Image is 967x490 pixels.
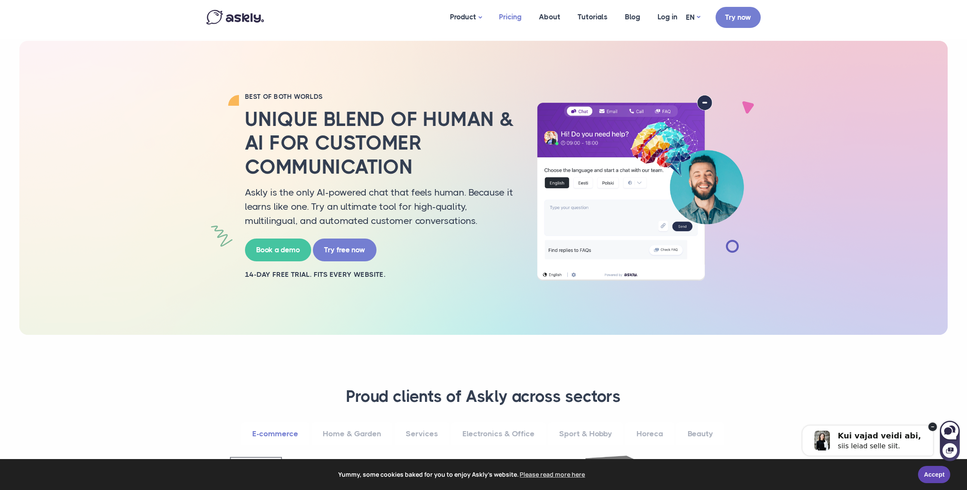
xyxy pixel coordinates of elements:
[230,457,282,476] img: Hilton
[716,7,761,28] a: Try now
[312,422,392,446] a: Home & Garden
[676,422,724,446] a: Beauty
[245,185,516,228] p: Askly is the only AI-powered chat that feels human. Because it learns like one. Try an ultimate t...
[395,422,449,446] a: Services
[12,468,912,481] span: Yummy, some cookies baked for you to enjoy Askly's website.
[245,92,516,101] h2: BEST OF BOTH WORLDS
[313,239,376,261] a: Try free now
[784,410,961,462] iframe: Askly chat
[686,11,700,24] a: EN
[519,468,587,481] a: learn more about cookies
[529,95,752,281] img: AI multilingual chat
[245,270,516,279] h2: 14-day free trial. Fits every website.
[548,422,623,446] a: Sport & Hobby
[625,422,674,446] a: Horeca
[245,239,311,261] a: Book a demo
[451,422,546,446] a: Electronics & Office
[241,422,309,446] a: E-commerce
[412,457,464,477] img: Ideal
[918,466,950,483] a: Accept
[245,107,516,179] h2: Unique blend of human & AI for customer communication
[206,10,264,24] img: Askly
[217,386,750,407] h3: Proud clients of Askly across sectors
